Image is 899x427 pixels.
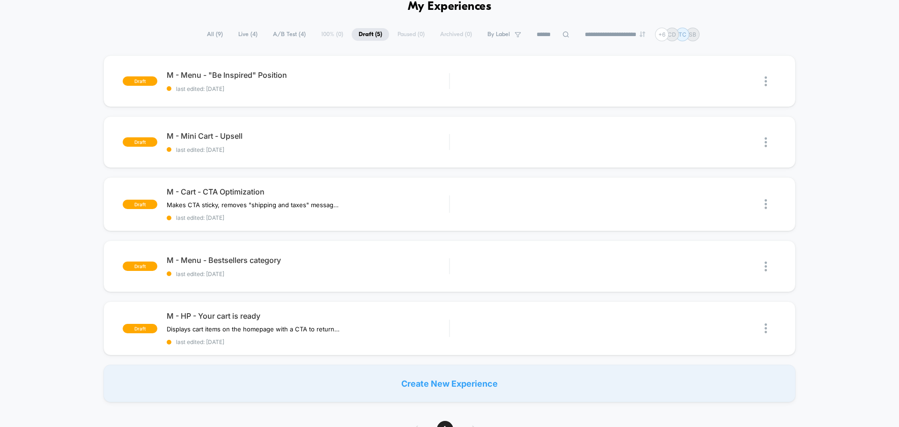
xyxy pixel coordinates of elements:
span: last edited: [DATE] [167,146,449,153]
span: draft [123,262,157,271]
img: close [765,262,767,271]
span: Displays cart items on the homepage with a CTA to return to cart. [167,325,340,333]
div: Create New Experience [103,365,796,402]
img: close [765,323,767,333]
img: close [765,137,767,147]
span: M - Cart - CTA Optimization [167,187,449,196]
span: last edited: [DATE] [167,270,449,277]
span: M - Mini Cart - Upsell [167,131,449,141]
span: last edited: [DATE] [167,214,449,221]
span: Live ( 4 ) [231,28,265,41]
span: draft [123,76,157,86]
p: SB [689,31,696,38]
span: Makes CTA sticky, removes "shipping and taxes" message, removes Klarna message. [167,201,340,209]
span: M - Menu - "Be Inspired" Position [167,70,449,80]
span: M - HP - Your cart is ready [167,311,449,321]
div: + 6 [655,28,669,41]
p: TC [678,31,686,38]
span: A/B Test ( 4 ) [266,28,313,41]
span: draft [123,324,157,333]
span: All ( 9 ) [200,28,230,41]
p: CD [668,31,676,38]
span: By Label [487,31,510,38]
img: end [640,31,645,37]
img: close [765,76,767,86]
img: close [765,199,767,209]
span: Draft ( 5 ) [352,28,389,41]
span: draft [123,137,157,147]
span: M - Menu - Bestsellers category [167,255,449,265]
span: last edited: [DATE] [167,338,449,345]
span: last edited: [DATE] [167,85,449,92]
span: draft [123,200,157,209]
